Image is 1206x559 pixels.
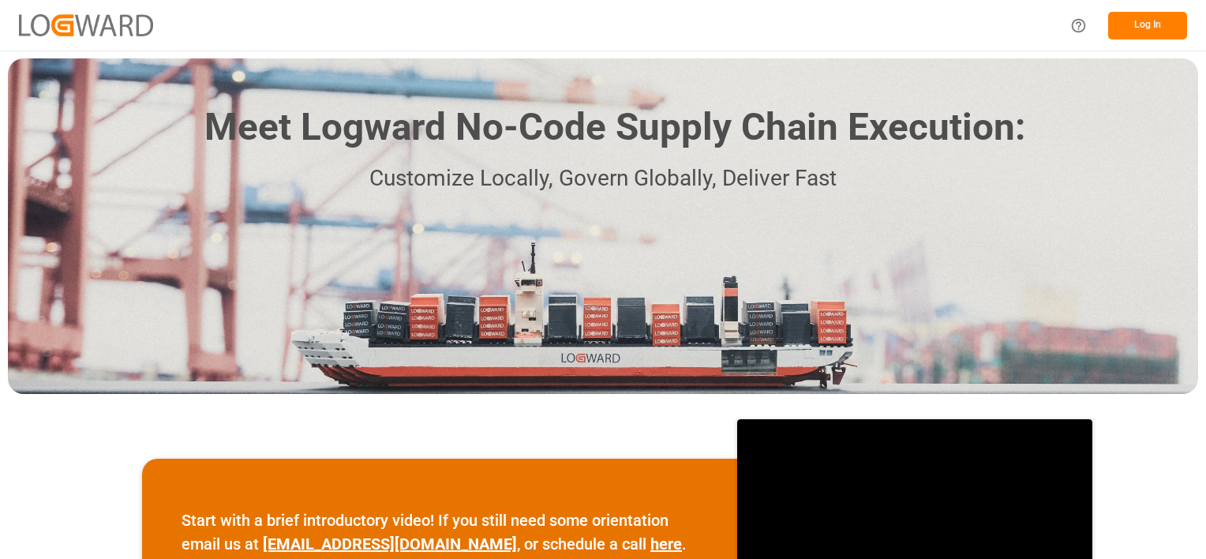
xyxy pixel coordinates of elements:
p: Start with a brief introductory video! If you still need some orientation email us at , or schedu... [182,508,698,556]
img: Logward_new_orange.png [19,14,153,36]
button: Log In [1108,12,1187,39]
a: [EMAIL_ADDRESS][DOMAIN_NAME] [263,535,517,553]
button: Help Center [1061,8,1096,43]
p: Customize Locally, Govern Globally, Deliver Fast [181,161,1025,197]
h1: Meet Logward No-Code Supply Chain Execution: [204,99,1025,156]
a: here [650,535,682,553]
